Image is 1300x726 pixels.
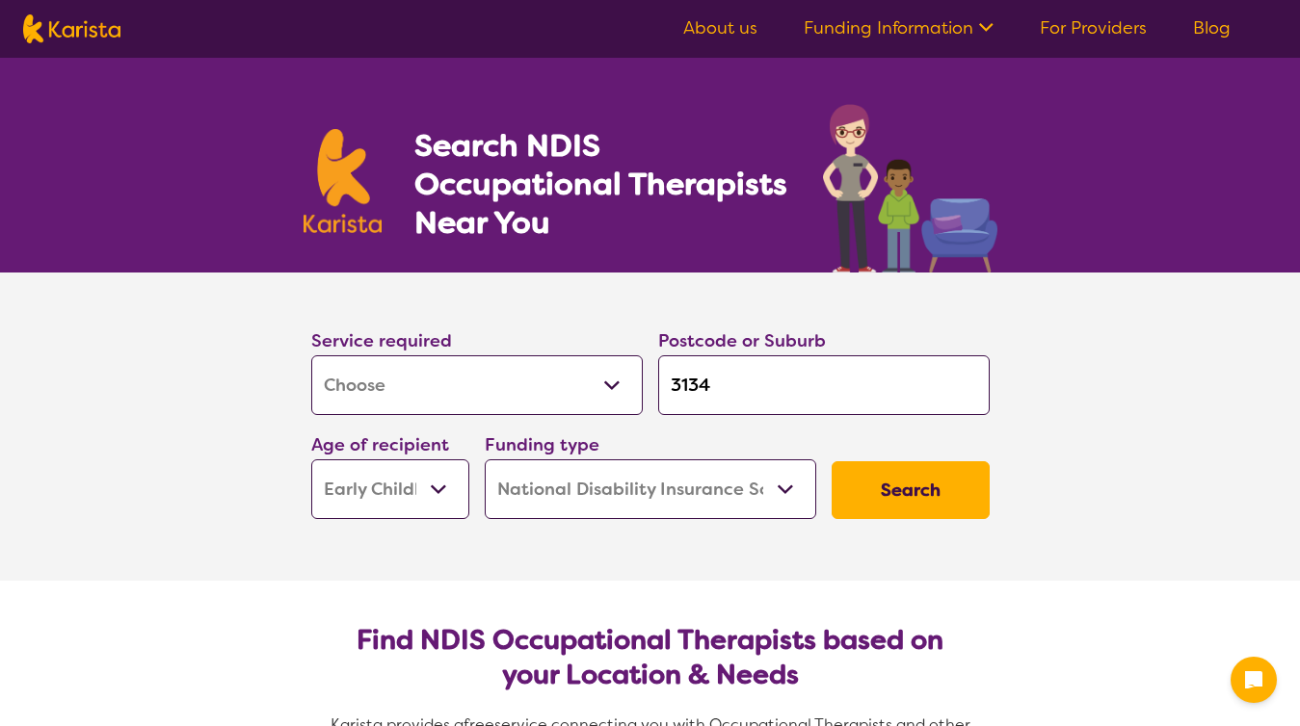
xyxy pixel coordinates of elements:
[804,16,994,39] a: Funding Information
[311,433,449,456] label: Age of recipient
[485,433,599,456] label: Funding type
[658,329,826,352] label: Postcode or Suburb
[23,14,120,43] img: Karista logo
[1040,16,1147,39] a: For Providers
[658,355,990,415] input: Type
[414,126,789,242] h1: Search NDIS Occupational Therapists Near You
[327,623,974,692] h2: Find NDIS Occupational Therapists based on your Location & Needs
[832,461,990,519] button: Search
[823,104,997,272] img: occupational-therapy
[1193,16,1231,39] a: Blog
[311,329,452,352] label: Service required
[683,16,757,39] a: About us
[304,129,383,233] img: Karista logo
